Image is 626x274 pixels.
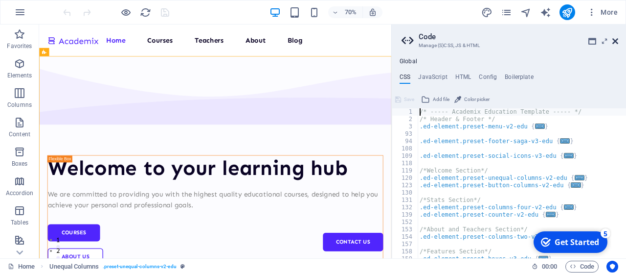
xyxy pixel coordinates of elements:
div: 1 [392,108,419,116]
div: 94 [392,138,419,145]
div: 132 [392,204,419,211]
h4: Config [479,74,497,84]
button: Add file [420,94,451,105]
h6: Session time [532,261,558,273]
span: . preset-unequal-columns-v2-edu [103,261,177,273]
i: Reload page [140,7,151,18]
span: Code [570,261,594,273]
span: ... [535,124,545,129]
p: Accordion [6,189,33,197]
button: design [481,6,493,18]
div: 108 [392,145,419,152]
button: 70% [328,6,363,18]
button: Color picker [453,94,491,105]
div: 152 [392,219,419,226]
span: ... [571,182,581,188]
span: ... [546,212,556,217]
button: More [583,4,622,20]
i: Pages (Ctrl+Alt+S) [501,7,512,18]
i: AI Writer [540,7,551,18]
h3: Manage (S)CSS, JS & HTML [419,41,599,50]
div: 154 [392,233,419,241]
div: 120 [392,174,419,182]
div: 159 [392,255,419,263]
i: Design (Ctrl+Alt+Y) [481,7,492,18]
h4: Global [400,58,417,66]
i: Publish [561,7,573,18]
button: Usercentrics [606,261,618,273]
button: publish [559,4,575,20]
h6: 70% [343,6,358,18]
button: reload [139,6,151,18]
div: 153 [392,226,419,233]
nav: breadcrumb [49,261,185,273]
button: Code [565,261,599,273]
span: Click to select. Double-click to edit [49,261,99,273]
span: Color picker [464,94,490,105]
p: Elements [7,72,32,79]
div: 130 [392,189,419,197]
span: ... [564,204,574,210]
p: Tables [11,219,28,226]
span: More [587,7,618,17]
div: 158 [392,248,419,255]
h4: HTML [455,74,471,84]
span: Add file [433,94,449,105]
i: On resize automatically adjust zoom level to fit chosen device. [368,8,377,17]
div: 5 [72,1,82,11]
div: 2 [392,116,419,123]
span: ... [575,175,584,180]
p: Boxes [12,160,28,168]
div: 93 [392,130,419,138]
i: This element is a customizable preset [180,264,185,269]
a: Click to cancel selection. Double-click to open Pages [8,261,35,273]
button: navigator [520,6,532,18]
div: Get Started [26,9,71,20]
span: : [549,263,550,270]
h2: Code [419,32,618,41]
div: 118 [392,160,419,167]
div: 3 [392,123,419,130]
div: 119 [392,167,419,174]
p: Favorites [7,42,32,50]
button: text_generator [540,6,552,18]
span: ... [560,138,570,144]
button: pages [501,6,513,18]
div: 131 [392,197,419,204]
p: Columns [7,101,32,109]
button: Click here to leave preview mode and continue editing [120,6,132,18]
span: 00 00 [542,261,557,273]
h4: CSS [400,74,410,84]
div: 139 [392,211,419,219]
div: 123 [392,182,419,189]
div: 109 [392,152,419,160]
div: 157 [392,241,419,248]
h4: Boilerplate [505,74,534,84]
span: ... [564,153,574,158]
p: Content [9,130,30,138]
div: Get Started 5 items remaining, 0% complete [5,4,79,25]
i: Navigator [520,7,532,18]
h4: JavaScript [418,74,447,84]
